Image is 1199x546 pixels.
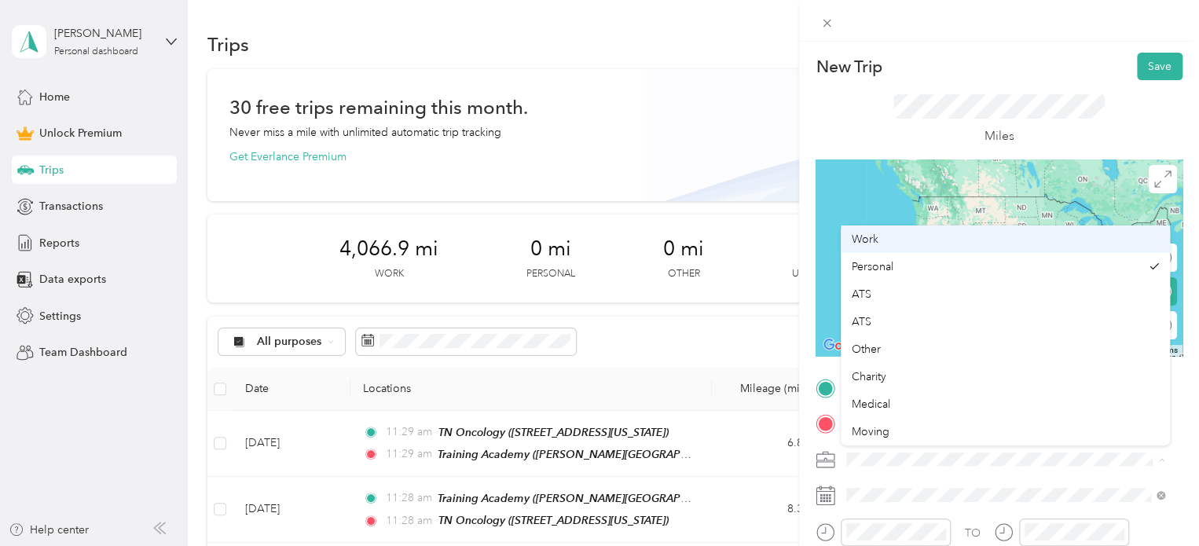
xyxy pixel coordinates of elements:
[819,335,871,356] a: Open this area in Google Maps (opens a new window)
[852,425,889,438] span: Moving
[852,398,890,411] span: Medical
[852,260,893,273] span: Personal
[1137,53,1182,80] button: Save
[819,335,871,356] img: Google
[852,343,881,356] span: Other
[852,315,871,328] span: ATS
[816,56,882,78] p: New Trip
[852,233,878,246] span: Work
[1111,458,1199,546] iframe: Everlance-gr Chat Button Frame
[984,126,1014,146] p: Miles
[965,525,981,541] div: TO
[852,288,871,301] span: ATS
[852,370,886,383] span: Charity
